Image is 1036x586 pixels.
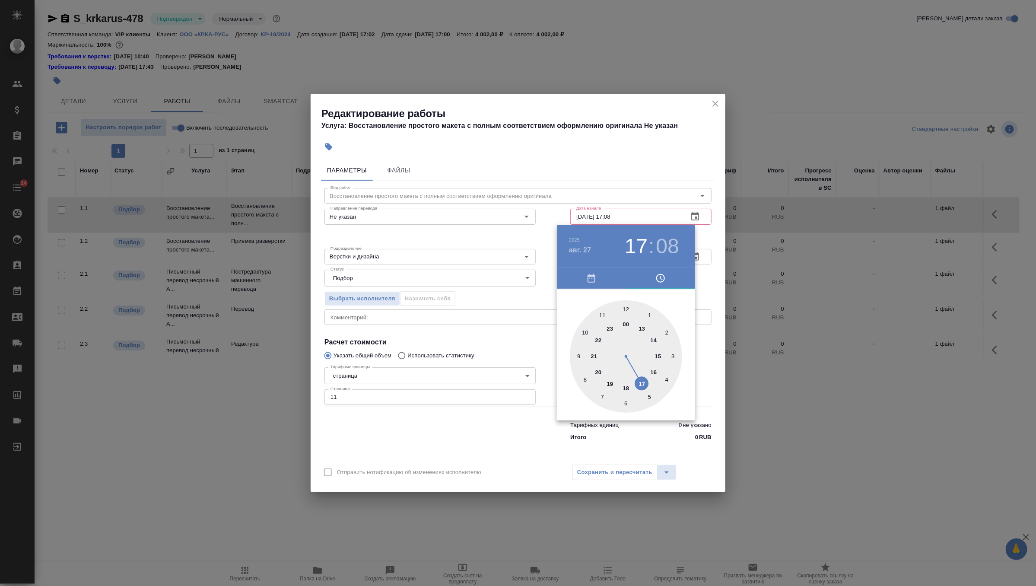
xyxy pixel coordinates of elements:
[569,237,580,242] button: 2025
[648,234,654,258] h3: :
[625,234,648,258] button: 17
[656,234,679,258] button: 08
[569,245,591,255] button: авг. 27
